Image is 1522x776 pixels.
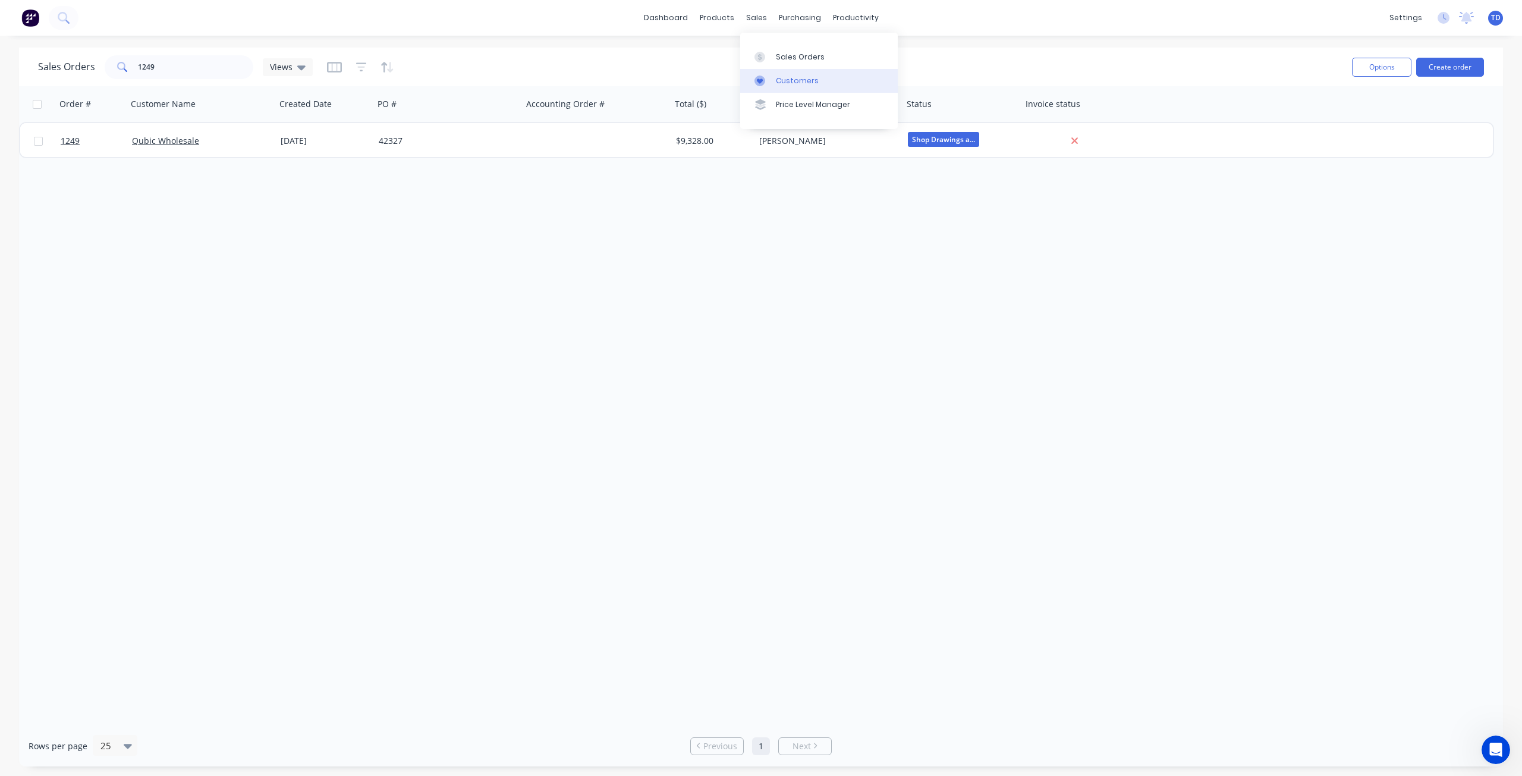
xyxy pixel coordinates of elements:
[38,61,95,73] h1: Sales Orders
[132,135,199,146] a: Qubic Wholesale
[131,98,196,110] div: Customer Name
[759,135,891,147] div: [PERSON_NAME]
[1026,98,1080,110] div: Invoice status
[1491,12,1501,23] span: TD
[776,99,850,110] div: Price Level Manager
[685,737,837,755] ul: Pagination
[676,135,746,147] div: $9,328.00
[378,98,397,110] div: PO #
[740,93,898,117] a: Price Level Manager
[1482,736,1510,764] iframe: Intercom live chat
[29,740,87,752] span: Rows per page
[691,740,743,752] a: Previous page
[281,135,369,147] div: [DATE]
[1383,9,1428,27] div: settings
[776,76,819,86] div: Customers
[752,737,770,755] a: Page 1 is your current page
[638,9,694,27] a: dashboard
[1416,58,1484,77] button: Create order
[776,52,825,62] div: Sales Orders
[703,740,737,752] span: Previous
[59,98,91,110] div: Order #
[675,98,706,110] div: Total ($)
[740,9,773,27] div: sales
[694,9,740,27] div: products
[779,740,831,752] a: Next page
[526,98,605,110] div: Accounting Order #
[379,135,511,147] div: 42327
[138,55,254,79] input: Search...
[908,132,979,147] span: Shop Drawings a...
[61,123,132,159] a: 1249
[773,9,827,27] div: purchasing
[740,69,898,93] a: Customers
[907,98,932,110] div: Status
[827,9,885,27] div: productivity
[740,45,898,68] a: Sales Orders
[279,98,332,110] div: Created Date
[21,9,39,27] img: Factory
[793,740,811,752] span: Next
[1352,58,1411,77] button: Options
[270,61,293,73] span: Views
[61,135,80,147] span: 1249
